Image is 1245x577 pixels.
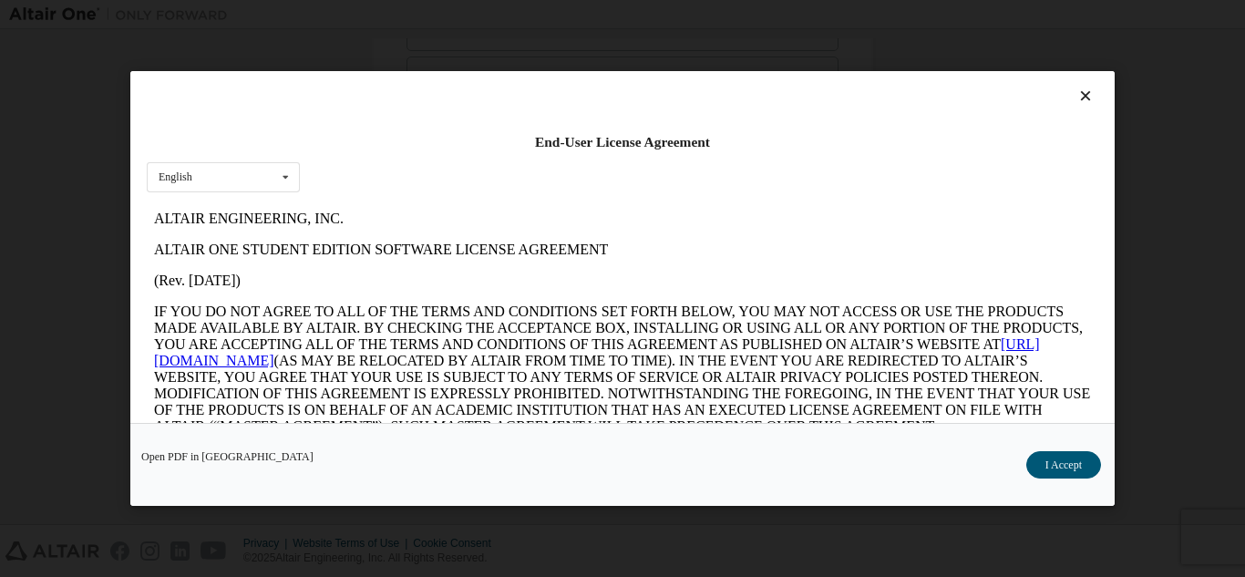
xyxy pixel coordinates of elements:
[7,38,944,55] p: ALTAIR ONE STUDENT EDITION SOFTWARE LICENSE AGREEMENT
[7,69,944,86] p: (Rev. [DATE])
[159,171,192,182] div: English
[7,133,893,165] a: [URL][DOMAIN_NAME]
[1026,451,1101,479] button: I Accept
[141,451,314,462] a: Open PDF in [GEOGRAPHIC_DATA]
[7,7,944,24] p: ALTAIR ENGINEERING, INC.
[7,100,944,232] p: IF YOU DO NOT AGREE TO ALL OF THE TERMS AND CONDITIONS SET FORTH BELOW, YOU MAY NOT ACCESS OR USE...
[7,246,944,312] p: This Altair One Student Edition Software License Agreement (“Agreement”) is between Altair Engine...
[147,133,1098,151] div: End-User License Agreement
